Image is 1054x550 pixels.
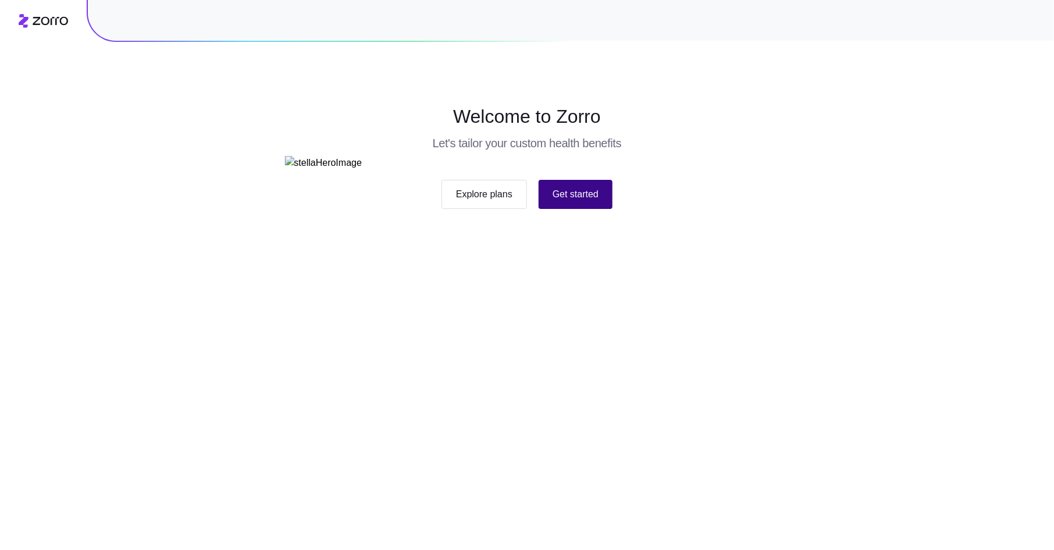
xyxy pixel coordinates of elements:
span: Explore plans [453,187,514,201]
span: Get started [554,187,602,201]
img: stellaHeroImage [285,156,770,171]
h1: Welcome to Zorro [238,102,816,130]
h3: Let's tailor your custom health benefits [422,135,632,151]
button: Get started [540,180,616,209]
button: Explore plans [439,180,528,209]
